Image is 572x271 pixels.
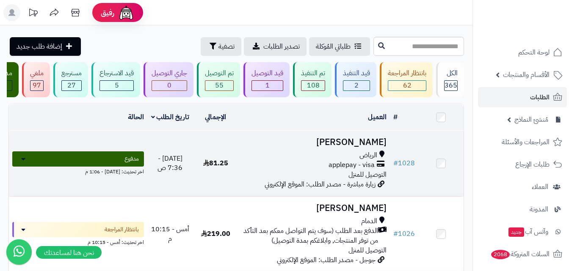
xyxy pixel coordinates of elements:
[478,132,567,152] a: المراجعات والأسئلة
[22,4,44,23] a: تحديثات المنصة
[478,222,567,242] a: وآتس آبجديد
[158,153,182,173] span: [DATE] - 7:36 ص
[478,199,567,219] a: المدونة
[478,177,567,197] a: العملاء
[434,62,466,97] a: الكل365
[90,62,142,97] a: قيد الاسترجاع 5
[444,68,458,78] div: الكل
[508,226,548,238] span: وآتس آب
[530,91,550,103] span: الطلبات
[361,216,377,226] span: الدمام
[30,68,44,78] div: ملغي
[388,81,426,90] div: 62
[265,179,376,189] span: زيارة مباشرة - مصدر الطلب: الموقع الإلكتروني
[307,80,320,90] span: 108
[343,68,370,78] div: قيد التنفيذ
[151,224,189,244] span: أمس - 10:15 م
[263,41,300,52] span: تصدير الطلبات
[12,167,144,175] div: اخر تحديث: [DATE] - 1:06 م
[201,37,241,56] button: تصفية
[530,203,548,215] span: المدونة
[491,250,510,259] span: 2068
[242,137,387,147] h3: [PERSON_NAME]
[105,225,139,234] span: بانتظار المراجعة
[215,80,224,90] span: 55
[445,80,457,90] span: 365
[503,69,550,81] span: الأقسام والمنتجات
[359,151,377,160] span: الرياض
[291,62,333,97] a: تم التنفيذ 108
[124,155,139,163] span: مدفوع
[244,37,307,56] a: تصدير الطلبات
[203,158,228,168] span: 81.25
[101,8,114,18] span: رفيق
[518,47,550,58] span: لوحة التحكم
[403,80,412,90] span: 62
[393,158,415,168] a: #1028
[128,112,144,122] a: الحالة
[10,37,81,56] a: إضافة طلب جديد
[205,81,233,90] div: 55
[17,41,62,52] span: إضافة طلب جديد
[333,62,378,97] a: قيد التنفيذ 2
[218,41,235,52] span: تصفية
[12,237,144,246] div: اخر تحديث: أمس - 10:15 م
[301,81,325,90] div: 108
[52,62,90,97] a: مسترجع 27
[502,136,550,148] span: المراجعات والأسئلة
[142,62,195,97] a: جاري التوصيل 0
[393,112,398,122] a: #
[329,160,375,170] span: applepay - visa
[152,68,187,78] div: جاري التوصيل
[99,68,134,78] div: قيد الاسترجاع
[251,68,283,78] div: قيد التوصيل
[205,68,234,78] div: تم التوصيل
[478,87,567,107] a: الطلبات
[61,68,82,78] div: مسترجع
[167,80,171,90] span: 0
[152,81,187,90] div: 0
[118,4,135,21] img: ai-face.png
[532,181,548,193] span: العملاء
[393,229,415,239] a: #1026
[195,62,242,97] a: تم التوصيل 55
[478,42,567,63] a: لوحة التحكم
[388,68,426,78] div: بانتظار المراجعة
[67,80,76,90] span: 27
[514,114,548,126] span: مُنشئ النماذج
[478,244,567,264] a: السلات المتروكة2068
[309,37,370,56] a: طلباتي المُوكلة
[343,81,370,90] div: 2
[301,68,325,78] div: تم التنفيذ
[242,62,291,97] a: قيد التوصيل 1
[490,248,550,260] span: السلات المتروكة
[252,81,283,90] div: 1
[33,80,41,90] span: 97
[378,62,434,97] a: بانتظار المراجعة 62
[316,41,351,52] span: طلباتي المُوكلة
[20,62,52,97] a: ملغي 97
[354,80,359,90] span: 2
[348,170,387,180] span: التوصيل للمنزل
[151,112,190,122] a: تاريخ الطلب
[277,255,376,265] span: جوجل - مصدر الطلب: الموقع الإلكتروني
[201,229,230,239] span: 219.00
[100,81,133,90] div: 5
[265,80,270,90] span: 1
[368,112,387,122] a: العميل
[393,158,398,168] span: #
[205,112,226,122] a: الإجمالي
[508,227,524,237] span: جديد
[242,203,387,213] h3: [PERSON_NAME]
[478,154,567,175] a: طلبات الإرجاع
[348,245,387,255] span: التوصيل للمنزل
[515,159,550,170] span: طلبات الإرجاع
[514,21,564,39] img: logo-2.png
[115,80,119,90] span: 5
[242,226,378,246] span: الدفع بعد الطلب (سوف يتم التواصل معكم بعد التأكد من توفر المنتجات, وابلاغكم بمدة التوصيل)
[30,81,43,90] div: 97
[62,81,81,90] div: 27
[393,229,398,239] span: #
